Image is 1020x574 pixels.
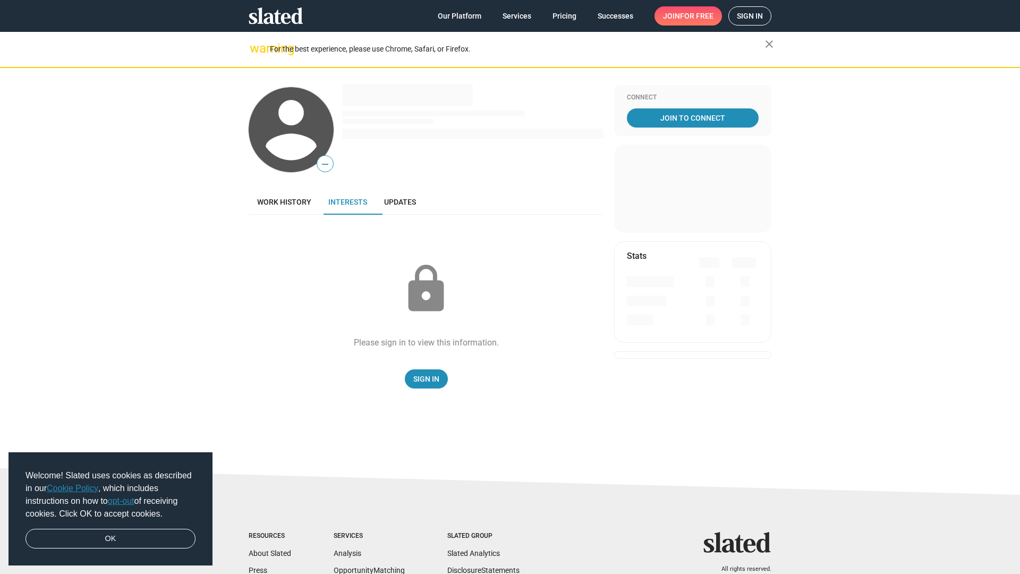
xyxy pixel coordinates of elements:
a: dismiss cookie message [25,529,195,549]
a: Sign In [405,369,448,389]
a: Our Platform [429,6,490,26]
a: Work history [249,189,320,215]
a: Sign in [728,6,771,26]
mat-icon: lock [399,263,453,316]
span: Sign in [737,7,763,25]
span: Welcome! Slated uses cookies as described in our , which includes instructions on how to of recei... [25,469,195,520]
span: Work history [257,198,311,206]
div: Please sign in to view this information. [354,337,499,348]
span: Successes [598,6,633,26]
div: Resources [249,532,291,541]
span: for free [680,6,713,26]
span: Join To Connect [629,108,756,128]
span: Join [663,6,713,26]
a: Analysis [334,549,361,558]
span: Our Platform [438,6,481,26]
a: Interests [320,189,376,215]
div: For the best experience, please use Chrome, Safari, or Firefox. [270,42,765,56]
div: Services [334,532,405,541]
span: Sign In [413,369,439,389]
a: Successes [589,6,642,26]
span: Interests [328,198,367,206]
a: About Slated [249,549,291,558]
div: cookieconsent [8,452,212,566]
mat-icon: warning [250,42,262,55]
span: Pricing [552,6,576,26]
span: Services [503,6,531,26]
span: Updates [384,198,416,206]
span: — [317,157,333,171]
mat-card-title: Stats [627,250,647,261]
a: Joinfor free [654,6,722,26]
a: Cookie Policy [47,484,98,493]
a: Pricing [544,6,585,26]
a: Slated Analytics [447,549,500,558]
div: Connect [627,94,759,102]
div: Slated Group [447,532,520,541]
a: Services [494,6,540,26]
a: Updates [376,189,424,215]
a: Join To Connect [627,108,759,128]
a: opt-out [108,496,134,505]
mat-icon: close [763,38,776,50]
